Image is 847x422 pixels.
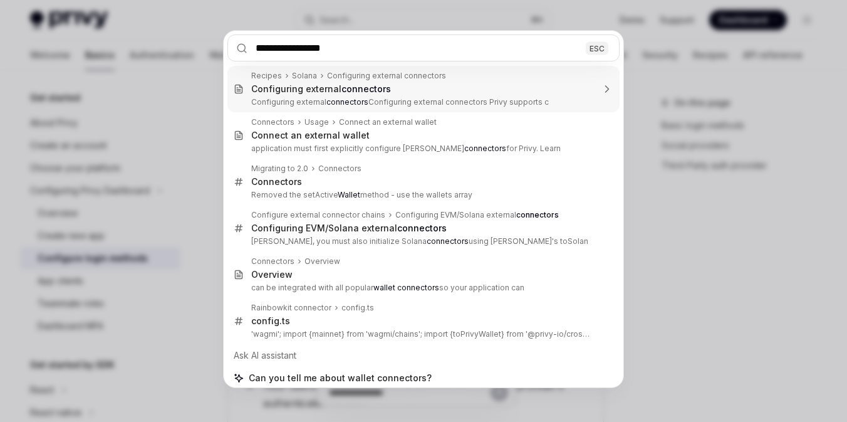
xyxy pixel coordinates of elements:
div: Configuring EVM/Solana external [395,210,559,220]
p: [PERSON_NAME], you must also initialize Solana using [PERSON_NAME]'s toSolan [251,236,593,246]
b: wallet connectors [373,283,439,292]
div: Connectors [251,117,294,127]
div: Migrating to 2.0 [251,164,308,174]
div: Connect an external wallet [339,117,437,127]
p: Removed the setActive method - use the wallets array [251,190,593,200]
div: config.ts [341,303,374,313]
div: Overview [251,269,293,280]
b: connectors [427,236,469,246]
div: Ask AI assistant [227,344,620,367]
div: Solana [292,71,317,81]
p: 'wagmi'; import {mainnet} from 'wagmi/chains'; import {toPrivyWallet} from '@privy-io/cross-app-con [251,329,593,339]
b: connectors [341,83,391,94]
div: Configure external connector chains [251,210,385,220]
div: Configuring external connectors [327,71,446,81]
b: Wallet [338,190,360,199]
div: Usage [304,117,329,127]
b: connectors [516,210,559,219]
div: config.ts [251,315,290,327]
div: ESC [586,41,608,55]
span: Can you tell me about wallet connectors? [249,372,432,384]
div: Connect an external wallet [251,130,370,141]
b: connectors [464,144,506,153]
div: Configuring EVM/Solana external [251,223,447,234]
b: connectors [326,97,368,107]
div: Configuring external [251,83,391,95]
div: Overview [304,256,340,266]
div: Connectors [318,164,361,174]
div: Rainbowkit connector [251,303,331,313]
b: connectors [397,223,447,233]
p: can be integrated with all popular so your application can [251,283,593,293]
div: Connectors [251,256,294,266]
div: Recipes [251,71,282,81]
p: Configuring external Configuring external connectors Privy supports c [251,97,593,107]
div: Connectors [251,176,302,187]
p: application must first explicitly configure [PERSON_NAME] for Privy. Learn [251,144,593,154]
